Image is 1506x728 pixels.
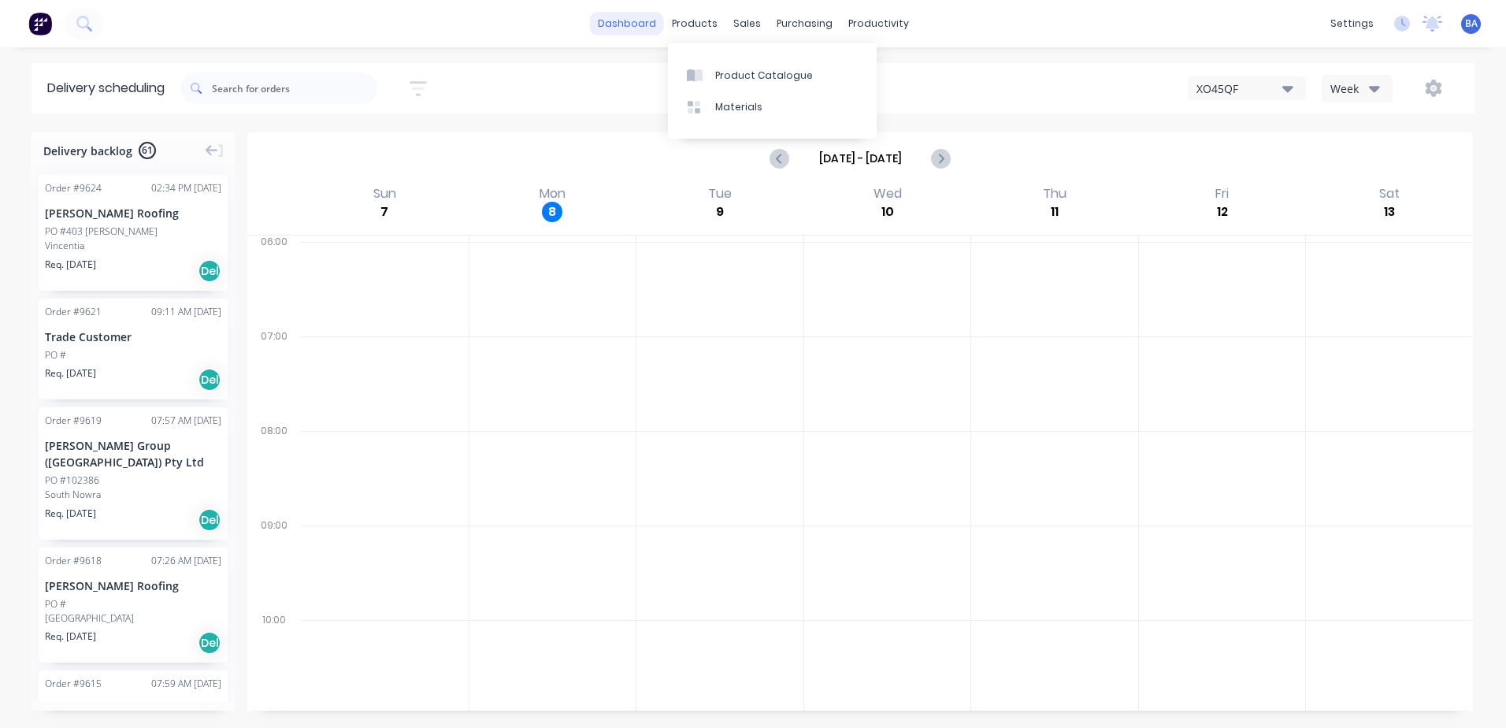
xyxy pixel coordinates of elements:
div: 09:11 AM [DATE] [151,305,221,319]
span: 61 [139,142,156,159]
div: Sat [1374,186,1404,202]
div: Trade Customer [45,329,221,345]
span: Req. [DATE] [45,258,96,272]
div: 07:00 [247,327,301,422]
div: productivity [840,12,917,35]
div: Order # 9619 [45,414,102,428]
a: Materials [668,91,877,123]
div: Order # 9618 [45,554,102,568]
div: Fri [1211,186,1233,202]
div: PO #102386 [45,474,99,488]
div: Del [198,259,221,283]
input: Search for orders [212,72,377,104]
div: South Nowra [45,488,221,502]
div: 06:00 [247,232,301,327]
div: sales [725,12,769,35]
div: XO45QF [1196,80,1282,97]
div: Vincentia [45,239,221,253]
div: 10:00 [247,611,301,705]
div: Tue [703,186,736,202]
div: 10 [877,202,898,222]
div: 08:00 [247,422,301,516]
div: Order # 9624 [45,181,102,195]
div: [PERSON_NAME] Roofing [45,205,221,221]
span: Req. [DATE] [45,507,96,521]
div: settings [1322,12,1382,35]
div: [GEOGRAPHIC_DATA] [45,611,221,626]
div: 13 [1379,202,1400,222]
div: 8 [542,202,562,222]
div: PO #403 [PERSON_NAME] [45,225,158,239]
div: Delivery scheduling [32,63,180,113]
a: dashboard [590,12,664,35]
div: Mon [535,186,570,202]
div: 12 [1212,202,1233,222]
div: PO # [45,597,66,611]
div: Order # 9621 [45,305,102,319]
div: purchasing [769,12,840,35]
button: XO45QF [1188,76,1306,100]
div: [PERSON_NAME] Roofing [45,578,221,594]
div: Del [198,631,221,655]
button: Week [1322,75,1393,102]
div: Wed [869,186,907,202]
span: Req. [DATE] [45,630,96,644]
div: Materials [715,100,762,114]
div: Order # 9615 [45,677,102,691]
div: Sun [369,186,401,202]
div: 07:57 AM [DATE] [151,414,221,428]
div: Del [198,508,221,532]
div: 7 [374,202,395,222]
div: 07:26 AM [DATE] [151,554,221,568]
div: 9 [710,202,730,222]
div: Week [1330,80,1376,97]
span: Delivery backlog [43,143,132,159]
div: 09:00 [247,516,301,611]
div: 02:34 PM [DATE] [151,181,221,195]
div: PO # [45,348,66,362]
span: BA [1465,17,1478,31]
div: Del [198,368,221,392]
div: [PERSON_NAME] Group ([GEOGRAPHIC_DATA]) Pty Ltd [45,437,221,470]
span: Req. [DATE] [45,366,96,381]
img: Factory [28,12,52,35]
div: products [664,12,725,35]
div: Product Catalogue [715,69,813,83]
div: 07:59 AM [DATE] [151,677,221,691]
div: Thu [1038,186,1071,202]
a: Product Catalogue [668,59,877,91]
div: 11 [1044,202,1065,222]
